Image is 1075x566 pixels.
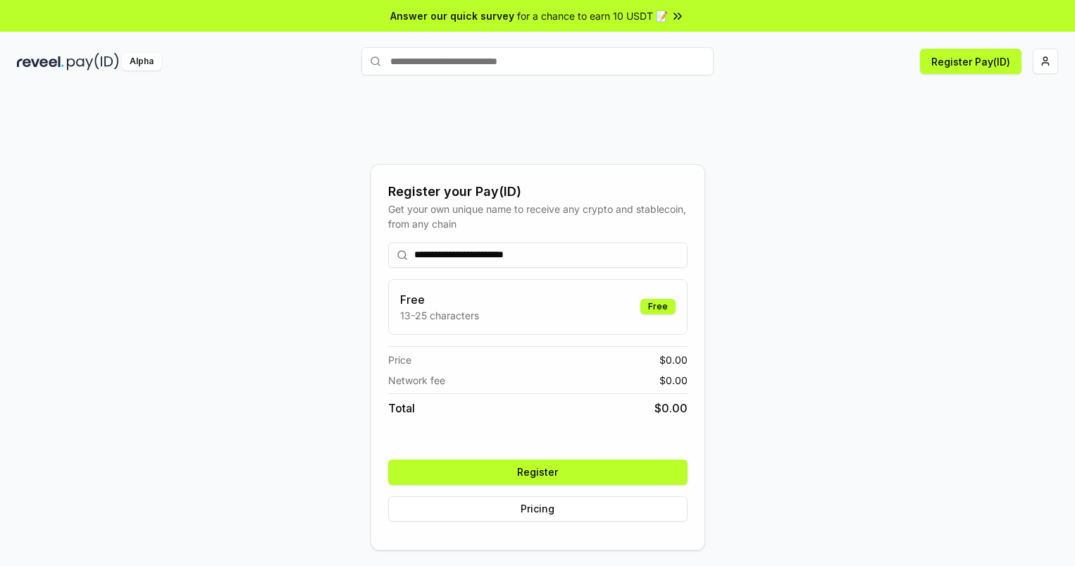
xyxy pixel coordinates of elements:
[400,291,479,308] h3: Free
[390,8,514,23] span: Answer our quick survey
[640,299,676,314] div: Free
[388,182,688,202] div: Register your Pay(ID)
[517,8,668,23] span: for a chance to earn 10 USDT 📝
[388,352,411,367] span: Price
[17,53,64,70] img: reveel_dark
[400,308,479,323] p: 13-25 characters
[388,460,688,485] button: Register
[388,373,445,388] span: Network fee
[659,373,688,388] span: $ 0.00
[654,400,688,417] span: $ 0.00
[388,496,688,522] button: Pricing
[659,352,688,367] span: $ 0.00
[920,49,1021,74] button: Register Pay(ID)
[388,400,415,417] span: Total
[122,53,161,70] div: Alpha
[388,202,688,231] div: Get your own unique name to receive any crypto and stablecoin, from any chain
[67,53,119,70] img: pay_id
